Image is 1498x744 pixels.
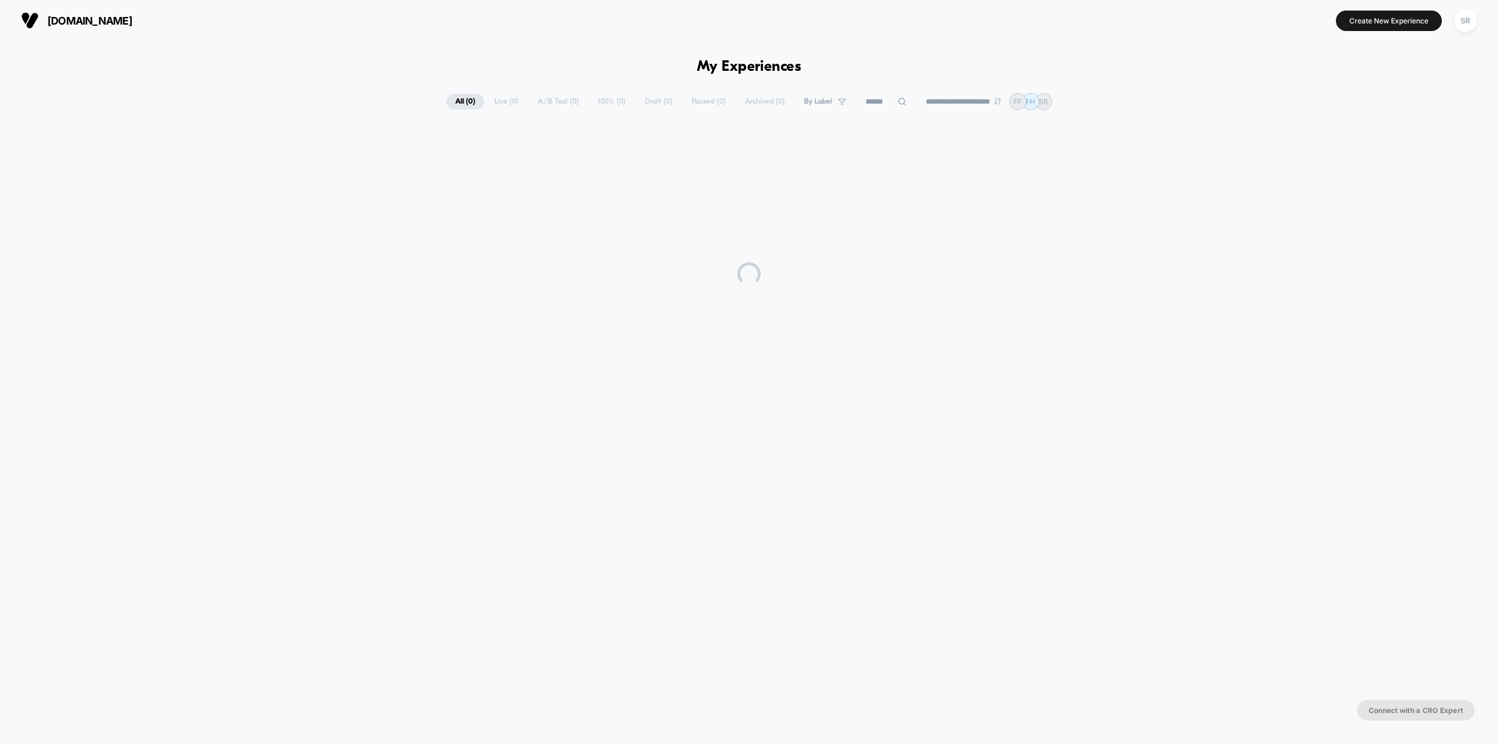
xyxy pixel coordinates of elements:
span: [DOMAIN_NAME] [47,15,132,27]
p: FH [1026,97,1035,106]
img: end [994,98,1001,105]
button: Connect with a CRO Expert [1357,700,1475,721]
span: All ( 0 ) [446,94,484,109]
button: Create New Experience [1336,11,1442,31]
p: SR [1039,97,1048,106]
span: By Label [804,97,832,106]
div: SR [1454,9,1477,32]
button: [DOMAIN_NAME] [18,11,136,30]
img: Visually logo [21,12,39,29]
button: SR [1451,9,1480,33]
p: FF [1013,97,1022,106]
h1: My Experiences [697,59,802,76]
